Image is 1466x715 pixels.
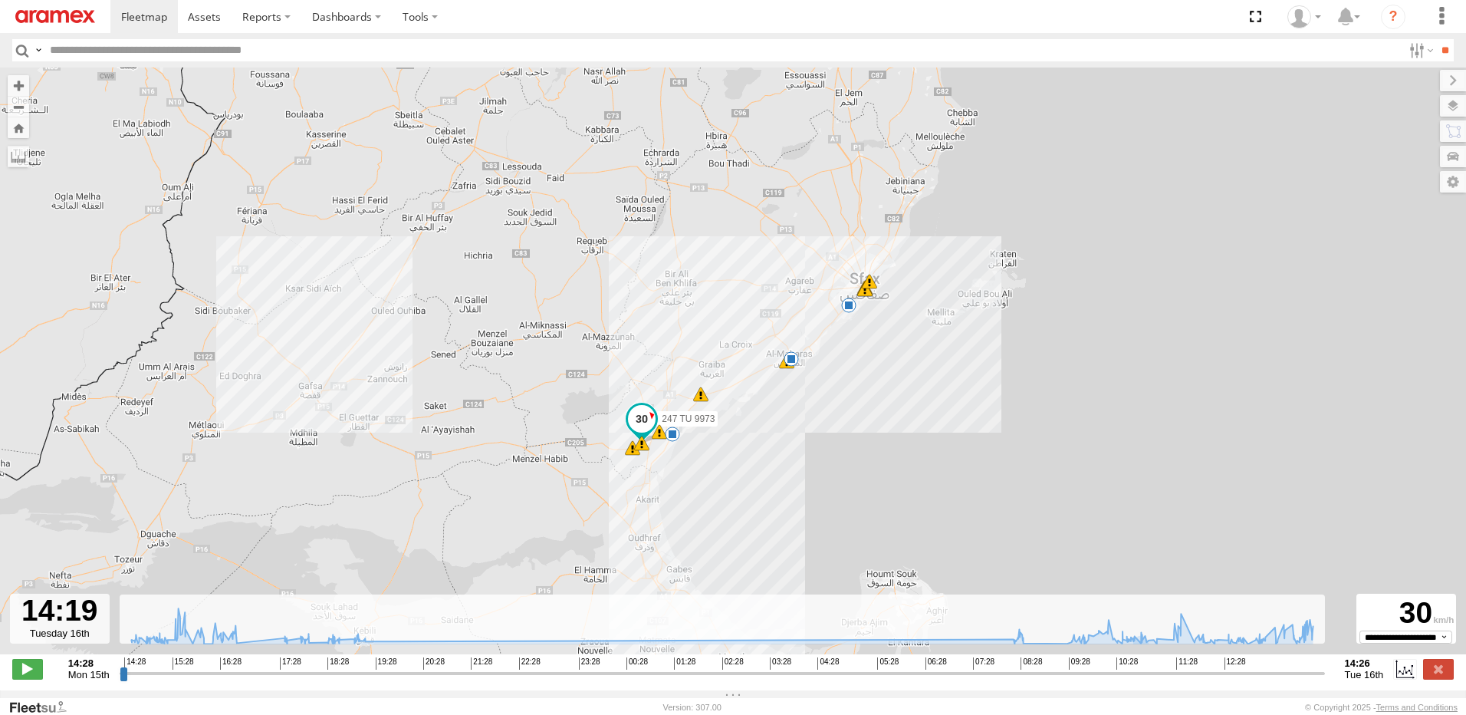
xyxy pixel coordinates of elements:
[1345,669,1384,680] span: Tue 16th Sep 2025
[1069,657,1090,670] span: 09:28
[1403,39,1436,61] label: Search Filter Options
[423,657,445,670] span: 20:28
[471,657,492,670] span: 21:28
[15,10,95,23] img: aramex-logo.svg
[1116,657,1138,670] span: 10:28
[693,387,708,402] div: 8
[722,657,744,670] span: 02:28
[779,354,794,369] div: 8
[8,96,29,117] button: Zoom out
[68,657,110,669] strong: 14:28
[841,298,856,313] div: 8
[220,657,242,670] span: 16:28
[1176,657,1198,670] span: 11:28
[376,657,397,670] span: 19:28
[817,657,839,670] span: 04:28
[1021,657,1042,670] span: 08:28
[1305,703,1458,712] div: © Copyright 2025 -
[124,657,146,670] span: 14:28
[8,146,29,167] label: Measure
[8,117,29,138] button: Zoom Home
[1376,703,1458,712] a: Terms and Conditions
[32,39,44,61] label: Search Query
[12,659,43,679] label: Play/Stop
[1282,5,1326,28] div: Ahmed Khanfir
[1345,657,1384,669] strong: 14:26
[770,657,791,670] span: 03:28
[519,657,541,670] span: 22:28
[173,657,194,670] span: 15:28
[8,75,29,96] button: Zoom in
[663,703,721,712] div: Version: 307.00
[973,657,994,670] span: 07:28
[1423,659,1454,679] label: Close
[662,414,715,425] span: 247 TU 9973
[327,657,349,670] span: 18:28
[877,657,899,670] span: 05:28
[280,657,301,670] span: 17:28
[925,657,947,670] span: 06:28
[1359,596,1454,631] div: 30
[626,657,648,670] span: 00:28
[1440,171,1466,193] label: Map Settings
[8,700,79,715] a: Visit our Website
[1381,5,1405,29] i: ?
[68,669,110,680] span: Mon 15th Sep 2025
[579,657,600,670] span: 23:28
[674,657,695,670] span: 01:28
[1224,657,1246,670] span: 12:28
